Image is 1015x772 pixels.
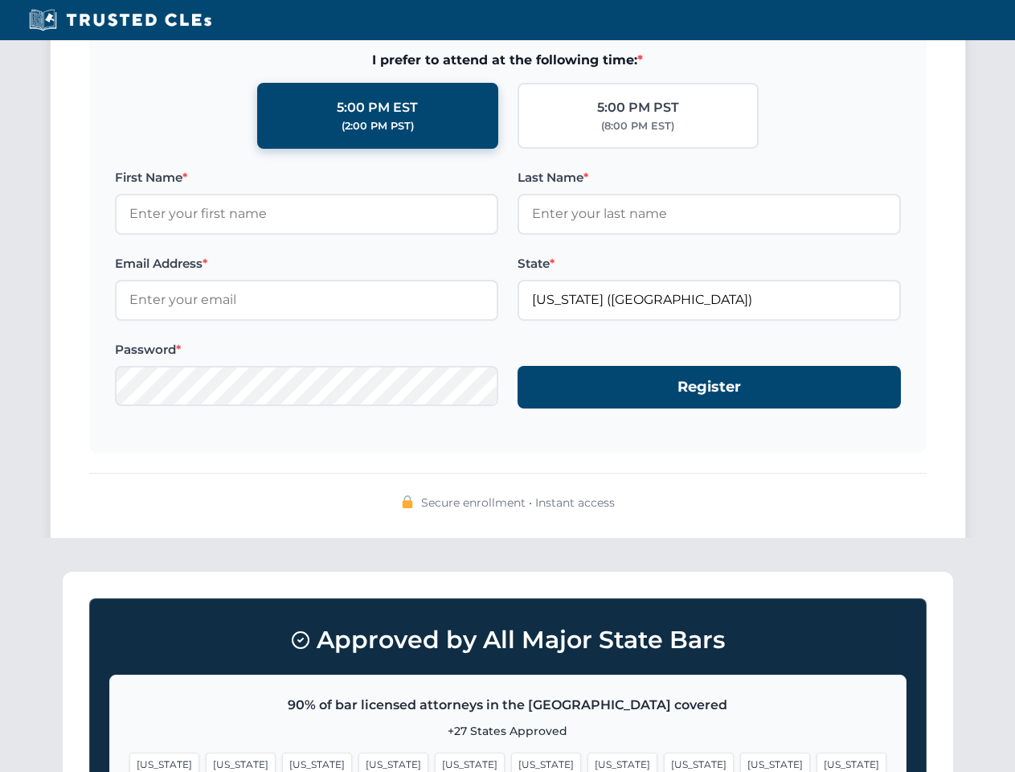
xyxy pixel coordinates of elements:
[597,97,679,118] div: 5:00 PM PST
[518,280,901,320] input: Florida (FL)
[115,50,901,71] span: I prefer to attend at the following time:
[421,494,615,511] span: Secure enrollment • Instant access
[109,618,907,662] h3: Approved by All Major State Bars
[129,695,886,716] p: 90% of bar licensed attorneys in the [GEOGRAPHIC_DATA] covered
[115,280,498,320] input: Enter your email
[24,8,216,32] img: Trusted CLEs
[115,168,498,187] label: First Name
[342,118,414,134] div: (2:00 PM PST)
[518,168,901,187] label: Last Name
[518,194,901,234] input: Enter your last name
[518,366,901,409] button: Register
[129,722,886,740] p: +27 States Approved
[115,254,498,273] label: Email Address
[337,97,418,118] div: 5:00 PM EST
[115,340,498,359] label: Password
[115,194,498,234] input: Enter your first name
[601,118,674,134] div: (8:00 PM EST)
[401,495,414,508] img: 🔒
[518,254,901,273] label: State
